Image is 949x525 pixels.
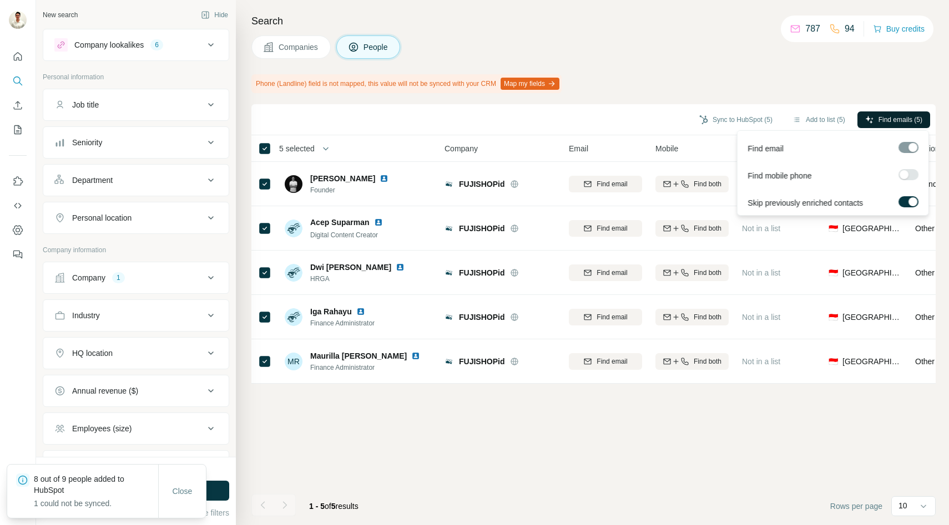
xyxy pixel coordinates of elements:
[915,313,935,322] span: Other
[830,501,882,512] span: Rows per page
[915,224,935,233] span: Other
[43,264,229,291] button: Company1
[72,272,105,283] div: Company
[43,167,229,193] button: Department
[915,143,945,154] span: Seniority
[279,143,315,154] span: 5 selected
[9,71,27,91] button: Search
[694,312,721,322] span: Find both
[310,274,418,284] span: HRGA
[310,318,378,328] span: Finance Administrator
[845,22,855,35] p: 94
[569,353,642,370] button: Find email
[694,268,721,278] span: Find both
[597,356,627,366] span: Find email
[459,356,504,367] span: FUJISHOPid
[112,273,125,283] div: 1
[72,175,113,186] div: Department
[43,415,229,442] button: Employees (size)
[655,143,678,154] span: Mobile
[43,91,229,118] button: Job title
[597,179,627,189] span: Find email
[829,223,838,234] span: 🇮🇩
[72,99,99,110] div: Job title
[72,137,102,148] div: Seniority
[655,309,729,325] button: Find both
[655,353,729,370] button: Find both
[9,244,27,264] button: Feedback
[374,218,383,227] img: LinkedIn logo
[310,217,370,228] span: Acep Suparman
[150,40,163,50] div: 6
[655,264,729,281] button: Find both
[43,10,78,20] div: New search
[9,95,27,115] button: Enrich CSV
[72,212,132,223] div: Personal location
[310,231,378,239] span: Digital Content Creator
[9,47,27,67] button: Quick start
[597,268,627,278] span: Find email
[748,170,811,181] span: Find mobile phone
[829,267,838,278] span: 🇮🇩
[915,180,944,188] span: Founder
[742,268,780,277] span: Not in a list
[445,313,453,322] img: Logo of FUJISHOPid
[742,313,780,322] span: Not in a list
[310,262,391,273] span: Dwi [PERSON_NAME]
[748,143,784,154] span: Find email
[43,129,229,156] button: Seniority
[694,179,721,189] span: Find both
[459,312,504,323] span: FUJISHOPid
[310,363,432,373] span: Finance Administrator
[879,115,922,125] span: Find emails (5)
[898,500,907,511] p: 10
[842,267,902,278] span: [GEOGRAPHIC_DATA]
[694,356,721,366] span: Find both
[842,223,902,234] span: [GEOGRAPHIC_DATA]
[309,502,359,511] span: results
[9,196,27,216] button: Use Surfe API
[72,310,100,321] div: Industry
[9,11,27,29] img: Avatar
[331,502,336,511] span: 5
[445,180,453,188] img: Logo of FUJISHOPid
[285,353,302,370] div: MR
[364,42,389,53] span: People
[9,120,27,140] button: My lists
[310,173,375,184] span: [PERSON_NAME]
[165,481,200,501] button: Close
[43,302,229,329] button: Industry
[251,13,936,29] h4: Search
[285,220,302,237] img: Avatar
[655,220,729,237] button: Find both
[279,42,319,53] span: Companies
[72,385,138,396] div: Annual revenue ($)
[597,223,627,233] span: Find email
[43,378,229,404] button: Annual revenue ($)
[72,348,113,359] div: HQ location
[842,356,902,367] span: [GEOGRAPHIC_DATA]
[380,174,388,183] img: LinkedIn logo
[285,264,302,282] img: Avatar
[43,453,229,480] button: Technologies
[193,7,236,23] button: Hide
[43,340,229,366] button: HQ location
[445,143,478,154] span: Company
[569,309,642,325] button: Find email
[805,22,820,35] p: 787
[34,498,158,509] p: 1 could not be synced.
[748,197,863,208] span: Skip previously enriched contacts
[43,205,229,231] button: Personal location
[501,78,559,90] button: Map my fields
[569,220,642,237] button: Find email
[569,264,642,281] button: Find email
[829,356,838,367] span: 🇮🇩
[459,267,504,278] span: FUJISHOPid
[873,21,925,37] button: Buy credits
[459,179,504,190] span: FUJISHOPid
[9,220,27,240] button: Dashboard
[915,357,935,366] span: Other
[285,175,302,193] img: Avatar
[34,473,158,496] p: 8 out of 9 people added to HubSpot
[569,176,642,192] button: Find email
